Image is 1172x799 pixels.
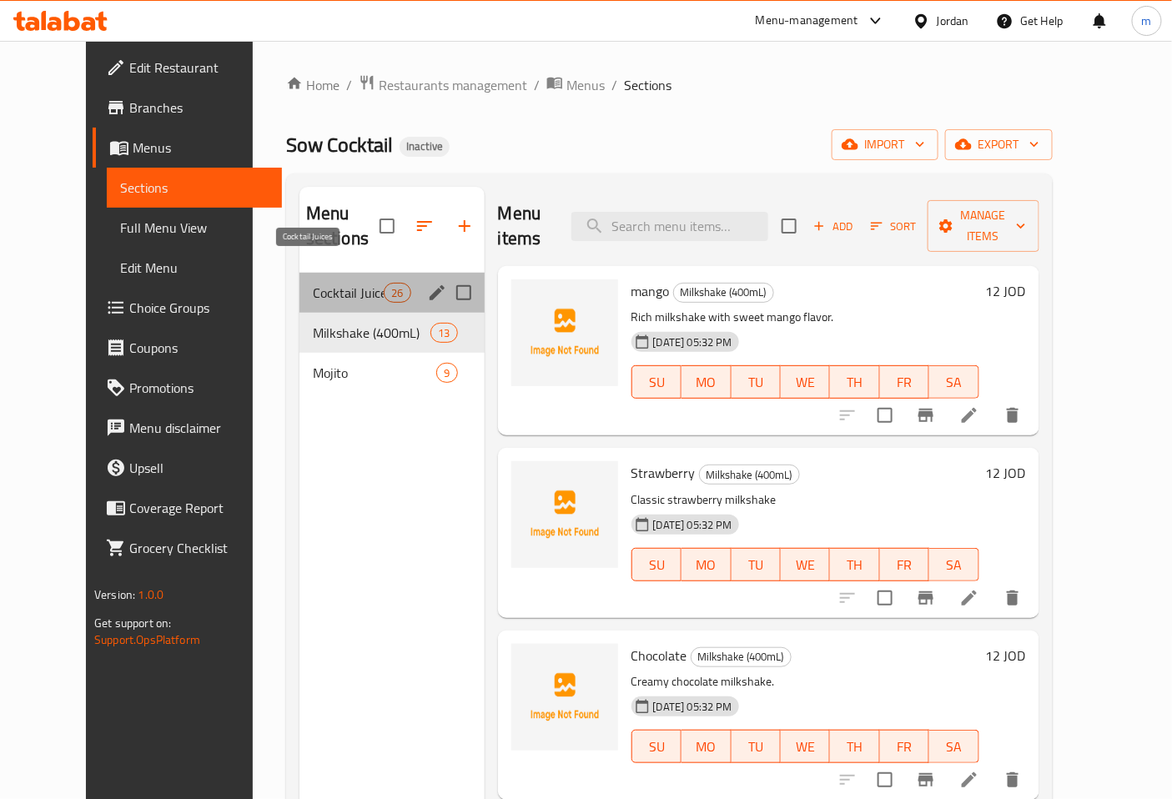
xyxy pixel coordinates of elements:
[688,553,724,577] span: MO
[929,730,978,763] button: SA
[688,370,724,394] span: MO
[120,218,269,238] span: Full Menu View
[700,465,799,485] span: Milkshake (400mL)
[313,323,430,343] span: Milkshake (400mL)
[959,588,979,608] a: Edit menu item
[94,629,200,651] a: Support.OpsPlatform
[986,461,1026,485] h6: 12 JOD
[631,548,682,581] button: SU
[811,217,856,236] span: Add
[631,490,979,510] p: Classic strawberry milkshake
[868,580,903,616] span: Select to update
[313,363,437,383] span: Mojito
[313,283,384,303] span: Cocktail Juices
[370,209,405,244] span: Select all sections
[936,735,972,759] span: SA
[385,285,410,301] span: 26
[887,370,923,394] span: FR
[639,370,675,394] span: SU
[738,370,774,394] span: TU
[133,138,269,158] span: Menus
[511,644,618,751] img: Chocolate
[646,517,739,533] span: [DATE] 05:32 PM
[430,323,457,343] div: items
[299,313,485,353] div: Milkshake (400mL)13
[445,206,485,246] button: Add section
[993,578,1033,618] button: delete
[436,363,457,383] div: items
[405,206,445,246] span: Sort sections
[107,208,282,248] a: Full Menu View
[639,735,675,759] span: SU
[631,671,979,692] p: Creamy chocolate milkshake.
[138,584,163,606] span: 1.0.0
[928,200,1039,252] button: Manage items
[807,214,860,239] span: Add item
[93,408,282,448] a: Menu disclaimer
[871,217,917,236] span: Sort
[93,88,282,128] a: Branches
[732,730,781,763] button: TU
[738,553,774,577] span: TU
[425,280,450,305] button: edit
[93,48,282,88] a: Edit Restaurant
[837,735,873,759] span: TH
[929,365,978,399] button: SA
[673,283,774,303] div: Milkshake (400mL)
[781,730,830,763] button: WE
[738,735,774,759] span: TU
[929,548,978,581] button: SA
[986,279,1026,303] h6: 12 JOD
[93,448,282,488] a: Upsell
[93,528,282,568] a: Grocery Checklist
[611,75,617,95] li: /
[993,395,1033,435] button: delete
[546,74,605,96] a: Menus
[887,553,923,577] span: FR
[756,11,858,31] div: Menu-management
[129,378,269,398] span: Promotions
[941,205,1026,247] span: Manage items
[699,465,800,485] div: Milkshake (400mL)
[688,735,724,759] span: MO
[837,370,873,394] span: TH
[359,74,527,96] a: Restaurants management
[691,647,792,667] div: Milkshake (400mL)
[129,538,269,558] span: Grocery Checklist
[906,395,946,435] button: Branch-specific-item
[830,365,879,399] button: TH
[631,365,682,399] button: SU
[384,283,410,303] div: items
[400,137,450,157] div: Inactive
[880,365,929,399] button: FR
[437,365,456,381] span: 9
[732,548,781,581] button: TU
[986,644,1026,667] h6: 12 JOD
[93,488,282,528] a: Coverage Report
[431,325,456,341] span: 13
[868,398,903,433] span: Select to update
[682,548,731,581] button: MO
[286,126,393,163] span: Sow Cocktail
[832,129,938,160] button: import
[306,201,380,251] h2: Menu sections
[945,129,1053,160] button: export
[868,762,903,797] span: Select to update
[936,553,972,577] span: SA
[498,201,551,251] h2: Menu items
[534,75,540,95] li: /
[1142,12,1152,30] span: m
[107,248,282,288] a: Edit Menu
[624,75,672,95] span: Sections
[93,328,282,368] a: Coupons
[299,353,485,393] div: Mojito9
[906,578,946,618] button: Branch-specific-item
[959,770,979,790] a: Edit menu item
[93,128,282,168] a: Menus
[867,214,921,239] button: Sort
[674,283,773,302] span: Milkshake (400mL)
[129,58,269,78] span: Edit Restaurant
[958,134,1039,155] span: export
[807,214,860,239] button: Add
